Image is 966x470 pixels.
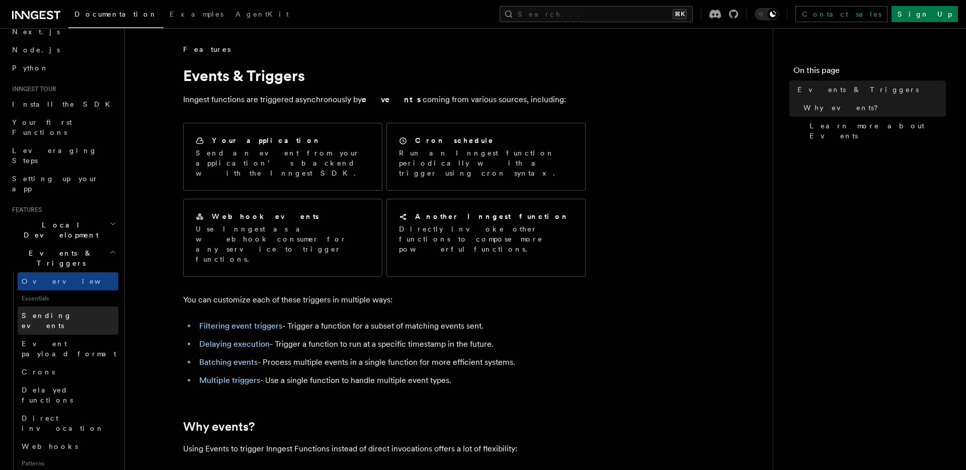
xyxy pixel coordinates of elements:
a: Node.js [8,41,118,59]
span: Documentation [74,10,157,18]
span: Local Development [8,220,110,240]
span: Essentials [18,290,118,306]
p: Using Events to trigger Inngest Functions instead of direct invocations offers a lot of flexibility: [183,442,586,456]
p: You can customize each of these triggers in multiple ways: [183,293,586,307]
span: Features [183,44,230,54]
span: Next.js [12,28,60,36]
a: Cron scheduleRun an Inngest function periodically with a trigger using cron syntax. [386,123,586,191]
a: Sending events [18,306,118,335]
span: Event payload format [22,340,116,358]
a: Learn more about Events [806,117,946,145]
a: AgentKit [229,3,295,27]
span: Python [12,64,49,72]
span: Direct invocation [22,414,104,432]
span: Install the SDK [12,100,116,108]
button: Local Development [8,216,118,244]
span: Learn more about Events [810,121,946,141]
span: Your first Functions [12,118,72,136]
h2: Webhook events [212,211,319,221]
span: Why events? [803,103,885,113]
p: Send an event from your application’s backend with the Inngest SDK. [196,148,370,178]
a: Webhook eventsUse Inngest as a webhook consumer for any service to trigger functions. [183,199,382,277]
p: Inngest functions are triggered asynchronously by coming from various sources, including: [183,93,586,107]
li: - Trigger a function for a subset of matching events sent. [196,319,586,333]
a: Leveraging Steps [8,141,118,170]
p: Use Inngest as a webhook consumer for any service to trigger functions. [196,224,370,264]
a: Your first Functions [8,113,118,141]
a: Event payload format [18,335,118,363]
a: Crons [18,363,118,381]
a: Delayed functions [18,381,118,409]
h2: Your application [212,135,321,145]
span: Events & Triggers [8,248,110,268]
h2: Another Inngest function [415,211,569,221]
a: Setting up your app [8,170,118,198]
span: Overview [22,277,125,285]
h2: Cron schedule [415,135,494,145]
a: Examples [164,3,229,27]
p: Directly invoke other functions to compose more powerful functions. [399,224,573,254]
span: Setting up your app [12,175,99,193]
li: - Trigger a function to run at a specific timestamp in the future. [196,337,586,351]
span: Events & Triggers [797,85,919,95]
span: Crons [22,368,55,376]
span: Delayed functions [22,386,73,404]
button: Events & Triggers [8,244,118,272]
li: - Process multiple events in a single function for more efficient systems. [196,355,586,369]
a: Your applicationSend an event from your application’s backend with the Inngest SDK. [183,123,382,191]
a: Events & Triggers [793,81,946,99]
span: Features [8,206,42,214]
strong: events [362,95,423,104]
a: Why events? [183,420,255,434]
h4: On this page [793,64,946,81]
a: Multiple triggers [199,375,260,385]
a: Overview [18,272,118,290]
a: Delaying execution [199,339,270,349]
a: Why events? [799,99,946,117]
a: Next.js [8,23,118,41]
a: Another Inngest functionDirectly invoke other functions to compose more powerful functions. [386,199,586,277]
button: Toggle dark mode [755,8,779,20]
a: Documentation [68,3,164,28]
span: Sending events [22,311,72,330]
span: Webhooks [22,442,78,450]
a: Webhooks [18,437,118,455]
a: Batching events [199,357,258,367]
span: Leveraging Steps [12,146,97,165]
a: Python [8,59,118,77]
h1: Events & Triggers [183,66,586,85]
a: Filtering event triggers [199,321,282,331]
p: Run an Inngest function periodically with a trigger using cron syntax. [399,148,573,178]
a: Direct invocation [18,409,118,437]
a: Sign Up [892,6,958,22]
span: Inngest tour [8,85,56,93]
span: AgentKit [235,10,289,18]
span: Examples [170,10,223,18]
kbd: ⌘K [673,9,687,19]
a: Install the SDK [8,95,118,113]
button: Search...⌘K [500,6,693,22]
span: Node.js [12,46,60,54]
a: Contact sales [795,6,888,22]
li: - Use a single function to handle multiple event types. [196,373,586,387]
